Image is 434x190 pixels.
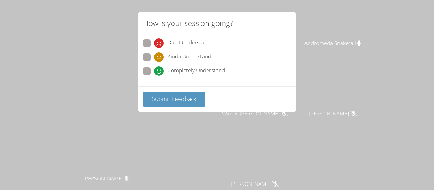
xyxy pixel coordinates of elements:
[167,66,225,76] span: Completely Understand
[143,92,205,107] button: Submit Feedback
[152,95,196,102] span: Submit Feedback
[167,52,211,62] span: Kinda Understand
[167,38,211,48] span: Don't Understand
[143,17,233,29] h2: How is your session going?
